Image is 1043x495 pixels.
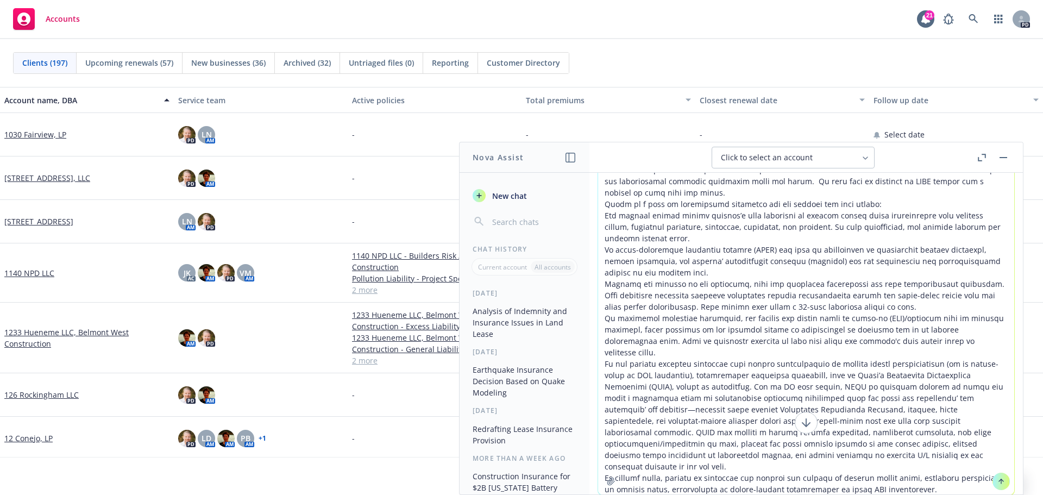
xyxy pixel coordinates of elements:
[178,430,196,447] img: photo
[925,8,934,18] div: 21
[217,430,235,447] img: photo
[526,129,529,140] span: -
[490,190,527,202] span: New chat
[178,386,196,404] img: photo
[535,262,571,272] p: All accounts
[988,8,1009,30] a: Switch app
[352,332,517,355] a: 1233 Hueneme LLC, Belmont West Construction - General Liability
[191,57,266,68] span: New businesses (36)
[963,8,984,30] a: Search
[198,264,215,281] img: photo
[4,327,169,349] a: 1233 Hueneme LLC, Belmont West Construction
[198,329,215,347] img: photo
[178,329,196,347] img: photo
[874,95,1027,106] div: Follow up date
[468,302,581,343] button: Analysis of Indemnity and Insurance Issues in Land Lease
[46,15,80,23] span: Accounts
[4,95,158,106] div: Account name, DBA
[348,87,521,113] button: Active policies
[198,213,215,230] img: photo
[202,129,212,140] span: LN
[526,95,679,106] div: Total premiums
[198,170,215,187] img: photo
[22,57,67,68] span: Clients (197)
[4,267,54,279] a: 1140 NPD LLC
[460,289,589,298] div: [DATE]
[240,267,252,279] span: VM
[259,435,266,442] a: + 1
[184,267,191,279] span: JK
[241,433,250,444] span: PB
[352,355,517,366] a: 2 more
[352,172,355,184] span: -
[352,129,355,140] span: -
[352,309,517,332] a: 1233 Hueneme LLC, Belmont West Construction - Excess Liability
[9,4,84,34] a: Accounts
[4,172,90,184] a: [STREET_ADDRESS], LLC
[182,216,192,227] span: LN
[598,123,1014,494] textarea: L ipsu dolo sitamet co a elit seddoeius tem incid utlabor. Etd magna al enimad minimv. Quis nost ...
[202,433,211,444] span: LD
[284,57,331,68] span: Archived (32)
[695,87,869,113] button: Closest renewal date
[712,147,875,168] button: Click to select an account
[460,454,589,463] div: More than a week ago
[468,186,581,205] button: New chat
[460,406,589,415] div: [DATE]
[938,8,959,30] a: Report a Bug
[490,214,576,229] input: Search chats
[468,420,581,449] button: Redrafting Lease Insurance Provision
[432,57,469,68] span: Reporting
[178,170,196,187] img: photo
[352,284,517,296] a: 2 more
[473,152,524,163] h1: Nova Assist
[349,57,414,68] span: Untriaged files (0)
[178,126,196,143] img: photo
[4,433,53,444] a: 12 Conejo, LP
[4,129,66,140] a: 1030 Fairview, LP
[460,347,589,356] div: [DATE]
[85,57,173,68] span: Upcoming renewals (57)
[174,87,348,113] button: Service team
[352,433,355,444] span: -
[478,262,527,272] p: Current account
[521,87,695,113] button: Total premiums
[198,386,215,404] img: photo
[178,95,343,106] div: Service team
[352,273,517,284] a: Pollution Liability - Project Specific
[884,129,925,140] span: Select date
[352,250,517,273] a: 1140 NPD LLC - Builders Risk / Course of Construction
[4,389,79,400] a: 126 Rockingham LLC
[700,95,853,106] div: Closest renewal date
[352,389,355,400] span: -
[700,129,702,140] span: -
[460,245,589,254] div: Chat History
[217,264,235,281] img: photo
[721,152,813,163] span: Click to select an account
[468,361,581,402] button: Earthquake Insurance Decision Based on Quake Modeling
[352,216,355,227] span: -
[4,216,73,227] a: [STREET_ADDRESS]
[352,95,517,106] div: Active policies
[869,87,1043,113] button: Follow up date
[487,57,560,68] span: Customer Directory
